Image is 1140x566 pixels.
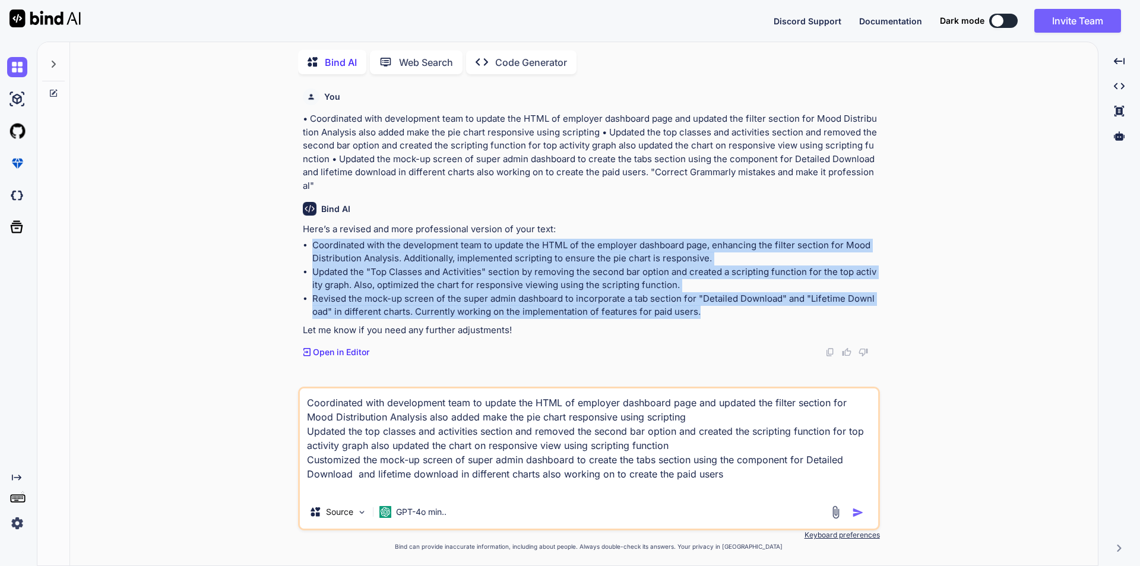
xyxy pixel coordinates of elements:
[7,57,27,77] img: chat
[379,506,391,518] img: GPT-4o mini
[842,347,851,357] img: like
[298,530,880,540] p: Keyboard preferences
[1034,9,1121,33] button: Invite Team
[312,292,878,319] li: Revised the mock-up screen of the super admin dashboard to incorporate a tab section for "Detaile...
[9,10,81,27] img: Bind AI
[324,91,340,103] h6: You
[312,239,878,265] li: Coordinated with the development team to update the HTML of the employer dashboard page, enhancin...
[829,505,843,519] img: attachment
[325,55,357,69] p: Bind AI
[774,15,841,27] button: Discord Support
[852,507,864,518] img: icon
[825,347,835,357] img: copy
[940,15,984,27] span: Dark mode
[495,55,567,69] p: Code Generator
[303,324,878,337] p: Let me know if you need any further adjustments!
[859,15,922,27] button: Documentation
[326,506,353,518] p: Source
[357,507,367,517] img: Pick Models
[300,388,878,495] textarea: Coordinated with development team to update the HTML of employer dashboard page and updated the f...
[859,347,868,357] img: dislike
[312,265,878,292] li: Updated the "Top Classes and Activities" section by removing the second bar option and created a ...
[859,16,922,26] span: Documentation
[303,223,878,236] p: Here’s a revised and more professional version of your text:
[298,542,880,551] p: Bind can provide inaccurate information, including about people. Always double-check its answers....
[7,121,27,141] img: githubLight
[303,112,878,192] p: • Coordinated with development team to update the HTML of employer dashboard page and updated the...
[7,513,27,533] img: settings
[774,16,841,26] span: Discord Support
[399,55,453,69] p: Web Search
[313,346,369,358] p: Open in Editor
[7,89,27,109] img: ai-studio
[7,185,27,205] img: darkCloudIdeIcon
[7,153,27,173] img: premium
[396,506,446,518] p: GPT-4o min..
[321,203,350,215] h6: Bind AI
